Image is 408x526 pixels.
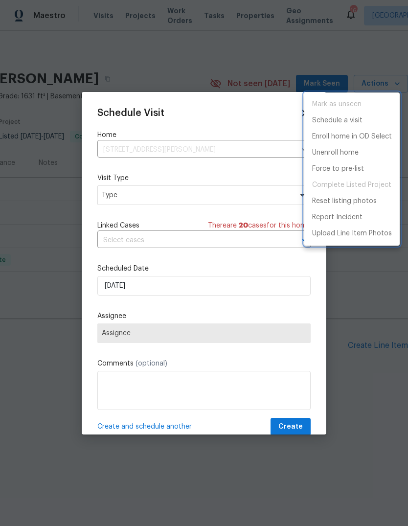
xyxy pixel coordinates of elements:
[312,132,392,142] p: Enroll home in OD Select
[312,196,377,206] p: Reset listing photos
[312,229,392,239] p: Upload Line Item Photos
[312,212,363,223] p: Report Incident
[304,177,400,193] span: Project is already completed
[312,148,359,158] p: Unenroll home
[312,164,364,174] p: Force to pre-list
[312,115,363,126] p: Schedule a visit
